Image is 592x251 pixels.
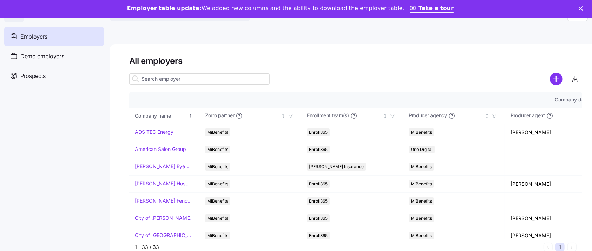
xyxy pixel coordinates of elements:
[281,113,286,118] div: Not sorted
[127,5,202,12] b: Employer table update:
[411,128,432,136] span: MiBenefits
[20,72,46,80] span: Prospects
[411,163,432,171] span: MiBenefits
[4,66,104,86] a: Prospects
[199,108,301,124] th: Zorro partnerNot sorted
[207,232,228,239] span: MiBenefits
[411,180,432,188] span: MiBenefits
[135,214,192,222] a: City of [PERSON_NAME]
[301,108,403,124] th: Enrollment team(s)Not sorted
[307,112,349,119] span: Enrollment team(s)
[511,112,545,119] span: Producer agent
[135,163,193,170] a: [PERSON_NAME] Eye Associates
[411,197,432,205] span: MiBenefits
[309,146,328,153] span: Enroll365
[383,113,388,118] div: Not sorted
[127,5,404,12] div: We added new columns and the ability to download the employer table.
[207,128,228,136] span: MiBenefits
[135,197,193,204] a: [PERSON_NAME] Fence Company
[411,146,433,153] span: One Digital
[309,197,328,205] span: Enroll365
[309,163,364,171] span: [PERSON_NAME] Insurance
[207,163,228,171] span: MiBenefits
[129,73,270,85] input: Search employer
[403,108,505,124] th: Producer agencyNot sorted
[188,113,193,118] div: Sorted ascending
[129,55,582,66] h1: All employers
[485,113,489,118] div: Not sorted
[135,146,186,153] a: American Salon Group
[135,180,193,187] a: [PERSON_NAME] Hospitality
[309,232,328,239] span: Enroll365
[20,32,47,41] span: Employers
[309,214,328,222] span: Enroll365
[129,108,199,124] th: Company nameSorted ascending
[4,27,104,46] a: Employers
[411,232,432,239] span: MiBenefits
[579,6,586,11] div: Close
[207,180,228,188] span: MiBenefits
[207,214,228,222] span: MiBenefits
[207,197,228,205] span: MiBenefits
[4,46,104,66] a: Demo employers
[550,73,563,85] svg: add icon
[309,128,328,136] span: Enroll365
[135,128,173,136] a: ADS TEC Energy
[411,214,432,222] span: MiBenefits
[135,232,193,239] a: City of [GEOGRAPHIC_DATA]
[20,52,64,61] span: Demo employers
[207,146,228,153] span: MiBenefits
[409,112,447,119] span: Producer agency
[135,112,187,120] div: Company name
[205,112,234,119] span: Zorro partner
[309,180,328,188] span: Enroll365
[135,244,541,251] div: 1 - 33 / 33
[410,5,454,13] a: Take a tour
